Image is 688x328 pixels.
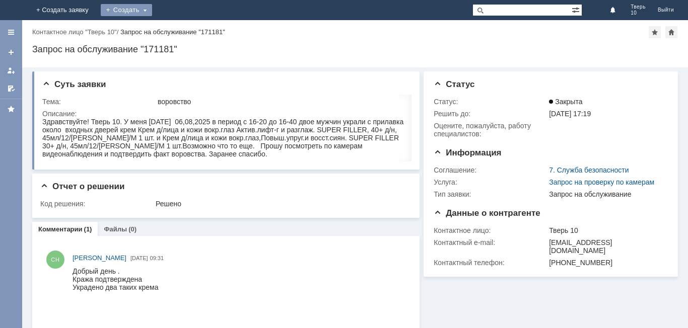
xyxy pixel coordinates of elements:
[649,26,661,38] div: Добавить в избранное
[104,225,127,233] a: Файлы
[130,255,148,261] span: [DATE]
[434,148,501,157] span: Информация
[73,253,126,263] a: [PERSON_NAME]
[549,178,654,186] a: Запрос на проверку по камерам
[549,226,663,234] div: Тверь 10
[42,79,106,89] span: Суть заявки
[434,98,547,106] div: Статус:
[434,208,540,218] span: Данные о контрагенте
[665,26,677,38] div: Сделать домашней страницей
[40,182,124,191] span: Отчет о решении
[73,254,126,262] span: [PERSON_NAME]
[434,238,547,247] div: Контактный e-mail:
[38,225,83,233] a: Комментарии
[40,200,154,208] div: Код решения:
[434,79,474,89] span: Статус
[3,80,19,97] a: Мои согласования
[434,178,547,186] div: Услуга:
[128,225,136,233] div: (0)
[549,259,663,267] div: [PHONE_NUMBER]
[101,4,152,16] div: Создать
[434,122,547,138] div: Oцените, пожалуйста, работу специалистов:
[434,110,547,118] div: Решить до:
[3,62,19,78] a: Мои заявки
[434,259,547,267] div: Контактный телефон:
[549,98,582,106] span: Закрыта
[84,225,92,233] div: (1)
[549,190,663,198] div: Запрос на обслуживание
[549,166,629,174] a: 7. Служба безопасности
[32,44,678,54] div: Запрос на обслуживание "171181"
[434,166,547,174] div: Соглашение:
[572,5,582,14] span: Расширенный поиск
[549,110,591,118] span: [DATE] 17:19
[42,110,408,118] div: Описание:
[631,4,646,10] span: Тверь
[156,200,406,208] div: Решено
[42,98,156,106] div: Тема:
[434,226,547,234] div: Контактное лицо:
[631,10,646,16] span: 10
[32,28,120,36] div: /
[158,98,406,106] div: воровство
[434,190,547,198] div: Тип заявки:
[3,44,19,60] a: Создать заявку
[549,238,663,255] div: [EMAIL_ADDRESS][DOMAIN_NAME]
[32,28,117,36] a: Контактное лицо "Тверь 10"
[120,28,225,36] div: Запрос на обслуживание "171181"
[150,255,164,261] span: 09:31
